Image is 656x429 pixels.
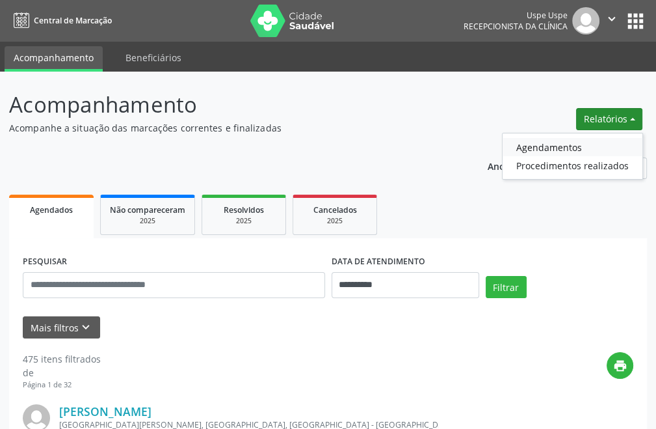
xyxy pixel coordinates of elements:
span: Recepcionista da clínica [464,21,568,32]
div: Página 1 de 32 [23,380,101,391]
p: Acompanhamento [9,89,456,121]
a: Agendamentos [503,138,642,156]
a: Beneficiários [116,46,190,69]
ul: Relatórios [502,133,643,180]
label: PESQUISAR [23,252,67,272]
button: print [607,352,633,379]
span: Central de Marcação [34,15,112,26]
div: 2025 [302,216,367,226]
div: de [23,366,101,380]
p: Acompanhe a situação das marcações correntes e finalizadas [9,121,456,135]
i: print [613,359,627,373]
div: Uspe Uspe [464,10,568,21]
a: Procedimentos realizados [503,156,642,174]
a: Central de Marcação [9,10,112,31]
span: Não compareceram [110,204,185,215]
img: img [572,7,599,35]
span: Agendados [30,204,73,215]
button:  [599,7,624,35]
button: Relatórios [576,108,642,130]
p: Ano de acompanhamento [488,158,603,174]
div: 2025 [211,216,276,226]
span: Resolvidos [224,204,264,215]
button: Filtrar [486,276,527,298]
a: [PERSON_NAME] [59,404,151,419]
i:  [605,12,619,26]
button: Mais filtroskeyboard_arrow_down [23,316,100,339]
label: DATA DE ATENDIMENTO [332,252,425,272]
div: 475 itens filtrados [23,352,101,366]
button: apps [624,10,647,33]
a: Acompanhamento [5,46,103,72]
i: keyboard_arrow_down [79,320,93,335]
span: Cancelados [313,204,357,215]
div: 2025 [110,216,185,226]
